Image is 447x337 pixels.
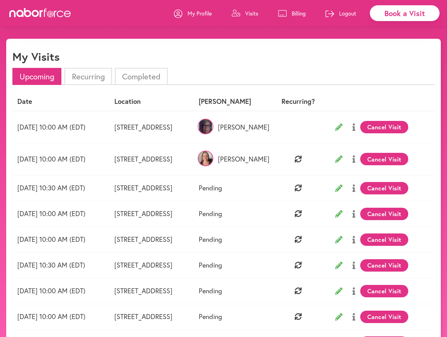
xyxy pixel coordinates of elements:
a: Billing [278,4,306,23]
button: Cancel Visit [360,259,408,272]
a: My Profile [174,4,212,23]
p: Visits [245,10,258,17]
td: Pending [194,201,271,227]
td: Pending [194,278,271,304]
li: Completed [115,68,168,85]
td: Pending [194,252,271,278]
p: [PERSON_NAME] [199,123,266,131]
h1: My Visits [12,50,60,63]
td: [STREET_ADDRESS] [109,227,194,252]
button: Cancel Visit [360,121,408,133]
div: Book a Visit [370,5,440,21]
button: Cancel Visit [360,153,408,165]
td: [STREET_ADDRESS] [109,278,194,304]
td: [DATE] 10:00 AM (EDT) [12,201,109,227]
th: Location [109,92,194,111]
p: My Profile [188,10,212,17]
button: Cancel Visit [360,233,408,246]
button: Cancel Visit [360,182,408,194]
a: Visits [232,4,258,23]
td: [DATE] 10:00 AM (EDT) [12,143,109,175]
li: Upcoming [12,68,61,85]
td: Pending [194,175,271,201]
p: Logout [339,10,356,17]
td: Pending [194,304,271,330]
td: [DATE] 10:30 AM (EDT) [12,175,109,201]
td: [DATE] 10:00 AM (EDT) [12,111,109,143]
th: Date [12,92,109,111]
td: [DATE] 10:30 AM (EDT) [12,252,109,278]
td: [DATE] 10:00 AM (EDT) [12,278,109,304]
th: Recurring? [271,92,325,111]
td: [DATE] 10:00 AM (EDT) [12,304,109,330]
img: xl1XQQG9RiyRcsUQsj6u [198,151,213,166]
button: Cancel Visit [360,285,408,297]
img: nbil7nzJRMOxsXNodhN1 [198,119,213,134]
td: [STREET_ADDRESS] [109,111,194,143]
td: Pending [194,227,271,252]
button: Cancel Visit [360,311,408,323]
td: [STREET_ADDRESS] [109,252,194,278]
a: Logout [325,4,356,23]
td: [STREET_ADDRESS] [109,201,194,227]
th: [PERSON_NAME] [194,92,271,111]
td: [STREET_ADDRESS] [109,143,194,175]
p: Billing [292,10,306,17]
li: Recurring [64,68,112,85]
button: Cancel Visit [360,208,408,220]
td: [DATE] 10:00 AM (EDT) [12,227,109,252]
td: [STREET_ADDRESS] [109,175,194,201]
p: [PERSON_NAME] [199,155,266,163]
td: [STREET_ADDRESS] [109,304,194,330]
